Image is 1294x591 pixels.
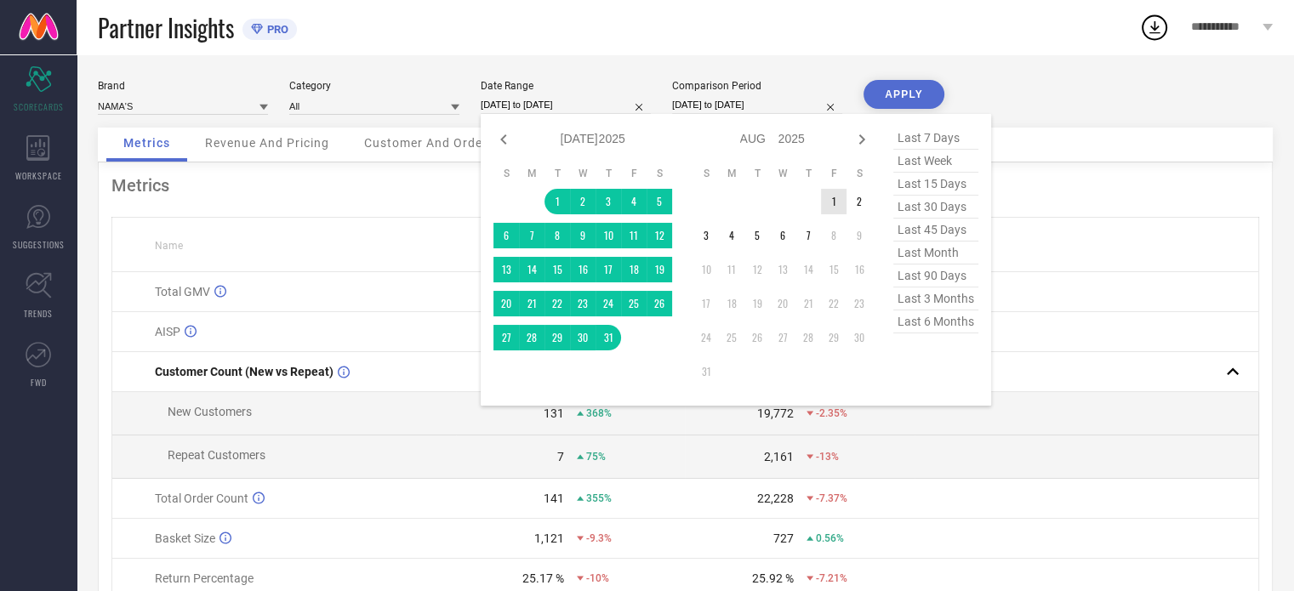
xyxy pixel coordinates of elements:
[570,257,596,282] td: Wed Jul 16 2025
[596,167,621,180] th: Thursday
[519,325,544,350] td: Mon Jul 28 2025
[821,167,847,180] th: Friday
[586,532,612,544] span: -9.3%
[821,325,847,350] td: Fri Aug 29 2025
[493,257,519,282] td: Sun Jul 13 2025
[98,10,234,45] span: Partner Insights
[544,167,570,180] th: Tuesday
[672,80,842,92] div: Comparison Period
[205,136,329,150] span: Revenue And Pricing
[795,325,821,350] td: Thu Aug 28 2025
[647,189,672,214] td: Sat Jul 05 2025
[816,407,847,419] span: -2.35%
[570,167,596,180] th: Wednesday
[493,325,519,350] td: Sun Jul 27 2025
[519,291,544,316] td: Mon Jul 21 2025
[847,167,872,180] th: Saturday
[111,175,1259,196] div: Metrics
[816,532,844,544] span: 0.56%
[821,291,847,316] td: Fri Aug 22 2025
[263,23,288,36] span: PRO
[893,287,978,310] span: last 3 months
[544,325,570,350] td: Tue Jul 29 2025
[155,365,333,378] span: Customer Count (New vs Repeat)
[764,450,794,463] div: 2,161
[168,405,252,418] span: New Customers
[757,406,794,420] div: 19,772
[596,325,621,350] td: Thu Jul 31 2025
[647,257,672,282] td: Sat Jul 19 2025
[522,571,564,585] div: 25.17 %
[544,492,564,505] div: 141
[795,291,821,316] td: Thu Aug 21 2025
[155,325,180,338] span: AISP
[596,223,621,248] td: Thu Jul 10 2025
[893,150,978,173] span: last week
[621,291,647,316] td: Fri Jul 25 2025
[586,572,609,584] span: -10%
[586,407,612,419] span: 368%
[864,80,944,109] button: APPLY
[289,80,459,92] div: Category
[744,257,770,282] td: Tue Aug 12 2025
[647,167,672,180] th: Saturday
[15,169,62,182] span: WORKSPACE
[693,223,719,248] td: Sun Aug 03 2025
[893,310,978,333] span: last 6 months
[893,127,978,150] span: last 7 days
[493,167,519,180] th: Sunday
[493,223,519,248] td: Sun Jul 06 2025
[596,257,621,282] td: Thu Jul 17 2025
[770,257,795,282] td: Wed Aug 13 2025
[519,167,544,180] th: Monday
[847,291,872,316] td: Sat Aug 23 2025
[570,291,596,316] td: Wed Jul 23 2025
[816,451,839,463] span: -13%
[847,325,872,350] td: Sat Aug 30 2025
[544,291,570,316] td: Tue Jul 22 2025
[770,325,795,350] td: Wed Aug 27 2025
[821,189,847,214] td: Fri Aug 01 2025
[621,189,647,214] td: Fri Jul 04 2025
[519,257,544,282] td: Mon Jul 14 2025
[98,80,268,92] div: Brand
[570,189,596,214] td: Wed Jul 02 2025
[647,223,672,248] td: Sat Jul 12 2025
[621,223,647,248] td: Fri Jul 11 2025
[795,223,821,248] td: Thu Aug 07 2025
[544,406,564,420] div: 131
[893,264,978,287] span: last 90 days
[31,376,47,389] span: FWD
[744,167,770,180] th: Tuesday
[719,167,744,180] th: Monday
[481,96,651,114] input: Select date range
[821,223,847,248] td: Fri Aug 08 2025
[13,238,65,251] span: SUGGESTIONS
[744,291,770,316] td: Tue Aug 19 2025
[570,325,596,350] td: Wed Jul 30 2025
[821,257,847,282] td: Fri Aug 15 2025
[155,492,248,505] span: Total Order Count
[773,531,794,545] div: 727
[672,96,842,114] input: Select comparison period
[544,189,570,214] td: Tue Jul 01 2025
[752,571,794,585] div: 25.92 %
[847,223,872,248] td: Sat Aug 09 2025
[816,492,847,504] span: -7.37%
[893,242,978,264] span: last month
[155,240,183,252] span: Name
[693,359,719,384] td: Sun Aug 31 2025
[14,100,64,113] span: SCORECARDS
[719,291,744,316] td: Mon Aug 18 2025
[847,257,872,282] td: Sat Aug 16 2025
[770,223,795,248] td: Wed Aug 06 2025
[570,223,596,248] td: Wed Jul 09 2025
[795,257,821,282] td: Thu Aug 14 2025
[770,291,795,316] td: Wed Aug 20 2025
[155,285,210,298] span: Total GMV
[596,291,621,316] td: Thu Jul 24 2025
[852,129,872,150] div: Next month
[719,257,744,282] td: Mon Aug 11 2025
[893,173,978,196] span: last 15 days
[493,291,519,316] td: Sun Jul 20 2025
